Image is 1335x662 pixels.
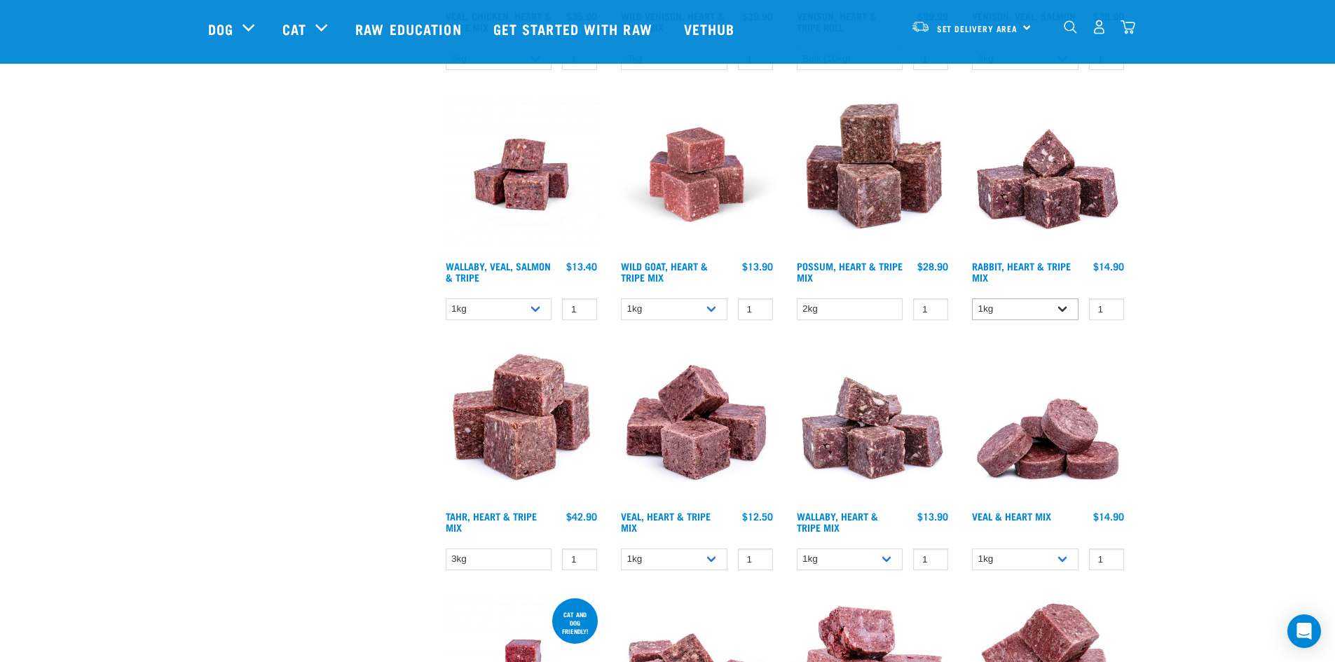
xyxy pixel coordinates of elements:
[442,345,601,504] img: Tahr Heart Tripe Mix 01
[670,1,753,57] a: Vethub
[797,513,878,530] a: Wallaby, Heart & Tripe Mix
[479,1,670,57] a: Get started with Raw
[446,513,537,530] a: Tahr, Heart & Tripe Mix
[1287,614,1321,648] div: Open Intercom Messenger
[742,511,773,522] div: $12.50
[972,263,1071,280] a: Rabbit, Heart & Tripe Mix
[793,95,952,254] img: 1067 Possum Heart Tripe Mix 01
[621,263,708,280] a: Wild Goat, Heart & Tripe Mix
[282,18,306,39] a: Cat
[446,263,551,280] a: Wallaby, Veal, Salmon & Tripe
[1093,261,1124,272] div: $14.90
[562,298,597,320] input: 1
[1093,511,1124,522] div: $14.90
[917,261,948,272] div: $28.90
[738,549,773,570] input: 1
[562,549,597,570] input: 1
[972,513,1051,518] a: Veal & Heart Mix
[341,1,479,57] a: Raw Education
[442,95,601,254] img: Wallaby Veal Salmon Tripe 1642
[1089,549,1124,570] input: 1
[617,345,776,504] img: Cubes
[566,511,597,522] div: $42.90
[1092,20,1107,34] img: user.png
[1089,298,1124,320] input: 1
[797,263,903,280] a: Possum, Heart & Tripe Mix
[793,345,952,504] img: 1174 Wallaby Heart Tripe Mix 01
[917,511,948,522] div: $13.90
[742,261,773,272] div: $13.90
[937,26,1018,31] span: Set Delivery Area
[968,345,1128,504] img: 1152 Veal Heart Medallions 01
[738,298,773,320] input: 1
[913,549,948,570] input: 1
[617,95,776,254] img: Goat Heart Tripe 8451
[1064,20,1077,34] img: home-icon-1@2x.png
[621,513,711,530] a: Veal, Heart & Tripe Mix
[566,261,597,272] div: $13.40
[968,95,1128,254] img: 1175 Rabbit Heart Tripe Mix 01
[913,298,948,320] input: 1
[911,20,930,33] img: van-moving.png
[552,604,598,642] div: Cat and dog friendly!
[208,18,233,39] a: Dog
[1121,20,1135,34] img: home-icon@2x.png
